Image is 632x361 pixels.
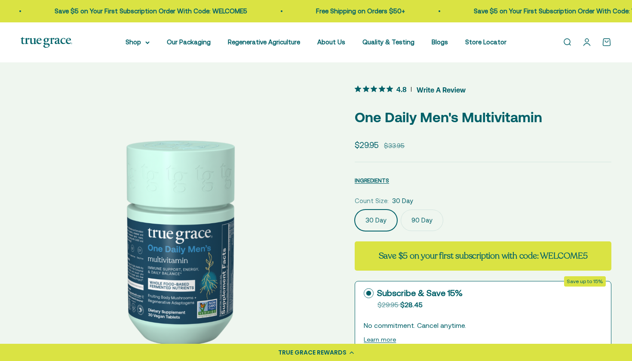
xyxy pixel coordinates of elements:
sale-price: $29.95 [355,139,379,151]
a: Free Shipping on Orders $50+ [316,7,405,15]
p: Save $5 on Your First Subscription Order With Code: WELCOME5 [54,6,247,16]
button: 4.8 out 5 stars rating in total 4 reviews. Jump to reviews. [355,83,466,96]
button: INGREDIENTS [355,175,389,185]
span: Write A Review [417,83,466,96]
compare-at-price: $33.95 [384,141,405,151]
a: Blogs [432,38,448,46]
a: Store Locator [465,38,506,46]
a: About Us [317,38,345,46]
p: One Daily Men's Multivitamin [355,106,611,128]
div: TRUE GRACE REWARDS [278,348,347,357]
a: Regenerative Agriculture [228,38,300,46]
a: Quality & Testing [362,38,414,46]
a: Our Packaging [167,38,211,46]
strong: Save $5 on your first subscription with code: WELCOME5 [379,250,588,262]
span: 30 Day [392,196,413,206]
summary: Shop [126,37,150,47]
span: INGREDIENTS [355,177,389,184]
legend: Count Size: [355,196,389,206]
span: 4.8 [396,84,407,93]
